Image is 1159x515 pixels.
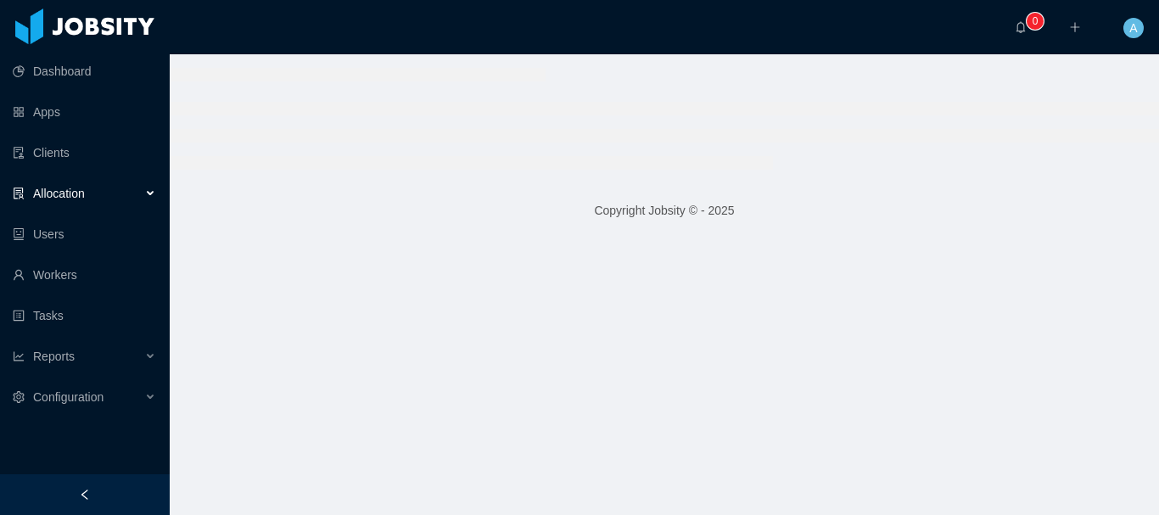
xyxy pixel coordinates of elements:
[33,390,104,404] span: Configuration
[13,95,156,129] a: icon: appstoreApps
[13,54,156,88] a: icon: pie-chartDashboard
[13,217,156,251] a: icon: robotUsers
[1015,21,1027,33] i: icon: bell
[13,391,25,403] i: icon: setting
[13,136,156,170] a: icon: auditClients
[170,182,1159,240] footer: Copyright Jobsity © - 2025
[1129,18,1137,38] span: A
[33,350,75,363] span: Reports
[13,188,25,199] i: icon: solution
[13,350,25,362] i: icon: line-chart
[1027,13,1044,30] sup: 0
[1069,21,1081,33] i: icon: plus
[13,299,156,333] a: icon: profileTasks
[13,258,156,292] a: icon: userWorkers
[33,187,85,200] span: Allocation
